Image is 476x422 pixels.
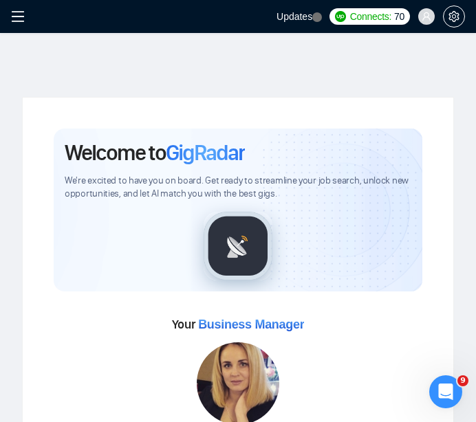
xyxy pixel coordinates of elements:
img: gigradar-logo.png [204,212,272,280]
span: 9 [457,375,468,386]
span: 70 [394,9,404,24]
iframe: Intercom live chat [429,375,462,408]
span: Connects: [350,9,391,24]
button: setting [443,5,465,27]
span: setting [444,11,464,22]
h1: Welcome to [65,140,245,166]
span: menu [11,10,25,23]
span: GigRadar [166,140,245,166]
span: Business Manager [198,318,304,331]
img: upwork-logo.png [335,11,346,22]
span: user [422,12,431,21]
span: We're excited to have you on board. Get ready to streamline your job search, unlock new opportuni... [65,175,411,201]
span: Updates [277,11,312,22]
a: setting [443,11,465,22]
span: Your [172,317,305,332]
